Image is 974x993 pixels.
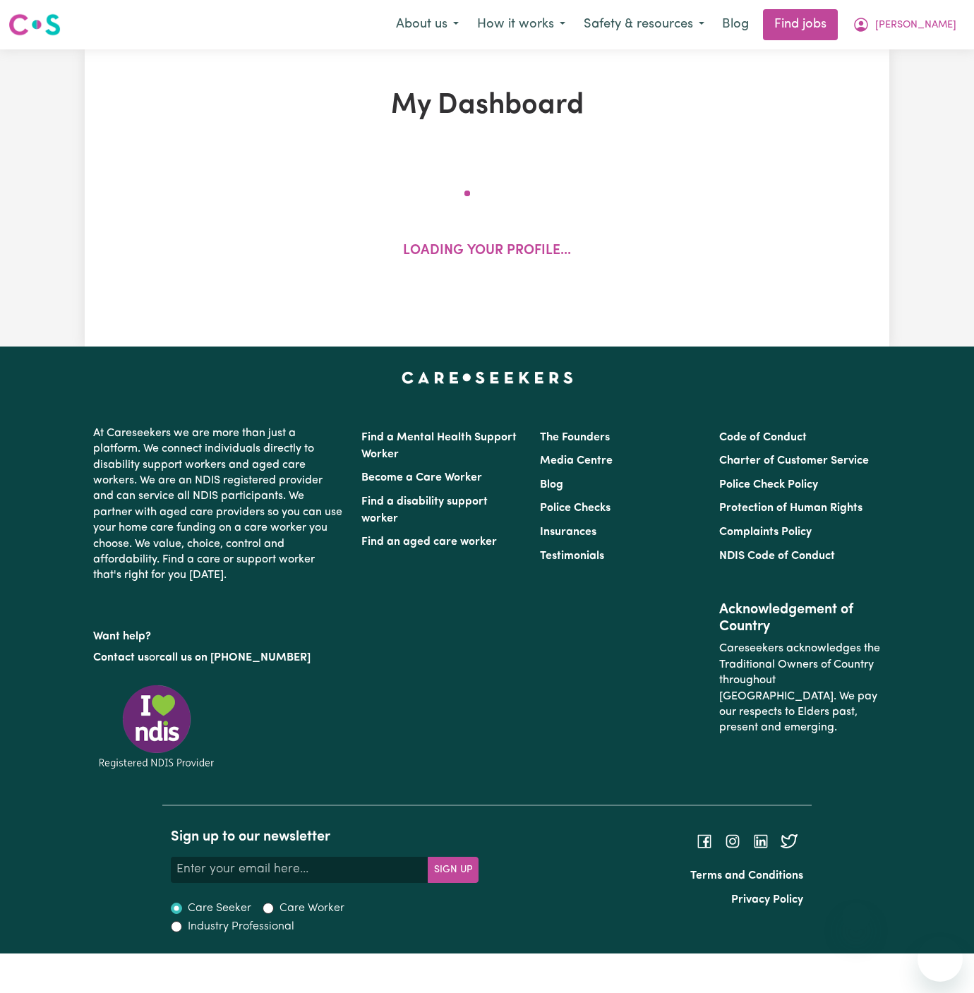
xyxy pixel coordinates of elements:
[719,432,807,443] a: Code of Conduct
[402,372,573,383] a: Careseekers home page
[719,635,881,741] p: Careseekers acknowledges the Traditional Owners of Country throughout [GEOGRAPHIC_DATA]. We pay o...
[696,835,713,846] a: Follow Careseekers on Facebook
[540,502,611,514] a: Police Checks
[540,526,596,538] a: Insurances
[719,550,835,562] a: NDIS Code of Conduct
[690,870,803,881] a: Terms and Conditions
[719,479,818,491] a: Police Check Policy
[719,526,812,538] a: Complaints Policy
[160,652,311,663] a: call us on [PHONE_NUMBER]
[188,900,251,917] label: Care Seeker
[387,10,468,40] button: About us
[918,937,963,982] iframe: Button to launch messaging window
[93,652,149,663] a: Contact us
[719,502,862,514] a: Protection of Human Rights
[540,455,613,467] a: Media Centre
[731,894,803,905] a: Privacy Policy
[93,644,344,671] p: or
[171,829,479,845] h2: Sign up to our newsletter
[540,550,604,562] a: Testimonials
[540,479,563,491] a: Blog
[719,455,869,467] a: Charter of Customer Service
[361,472,482,483] a: Become a Care Worker
[227,89,747,123] h1: My Dashboard
[575,10,714,40] button: Safety & resources
[93,420,344,589] p: At Careseekers we are more than just a platform. We connect individuals directly to disability su...
[724,835,741,846] a: Follow Careseekers on Instagram
[842,903,870,931] iframe: Close message
[719,601,881,635] h2: Acknowledgement of Country
[8,8,61,41] a: Careseekers logo
[279,900,344,917] label: Care Worker
[781,835,798,846] a: Follow Careseekers on Twitter
[361,432,517,460] a: Find a Mental Health Support Worker
[171,857,428,882] input: Enter your email here...
[8,12,61,37] img: Careseekers logo
[188,918,294,935] label: Industry Professional
[93,682,220,771] img: Registered NDIS provider
[468,10,575,40] button: How it works
[843,10,966,40] button: My Account
[93,623,344,644] p: Want help?
[361,496,488,524] a: Find a disability support worker
[875,18,956,33] span: [PERSON_NAME]
[714,9,757,40] a: Blog
[428,857,479,882] button: Subscribe
[361,536,497,548] a: Find an aged care worker
[752,835,769,846] a: Follow Careseekers on LinkedIn
[763,9,838,40] a: Find jobs
[540,432,610,443] a: The Founders
[403,241,571,262] p: Loading your profile...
